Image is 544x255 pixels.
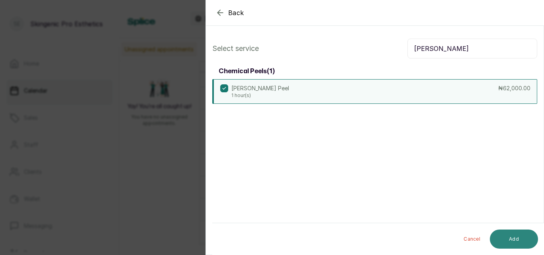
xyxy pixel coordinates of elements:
span: Back [228,8,244,18]
h3: chemical peels ( 1 ) [219,66,275,76]
button: Add [490,230,538,249]
input: Search. [407,39,537,58]
button: Cancel [457,230,487,249]
button: Back [215,8,244,18]
p: 1 hour(s) [231,92,289,99]
p: ₦62,000.00 [498,84,530,92]
p: [PERSON_NAME] Peel [231,84,289,92]
p: Select service [212,43,259,54]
